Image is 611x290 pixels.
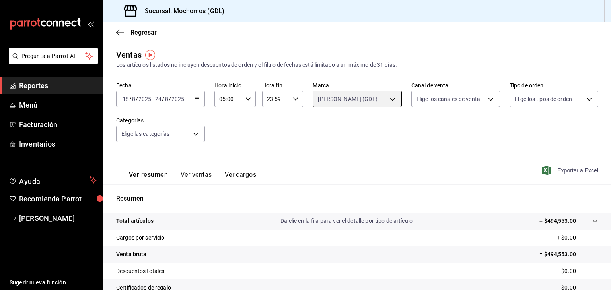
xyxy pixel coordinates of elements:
p: Resumen [116,194,598,203]
a: Pregunta a Parrot AI [6,58,98,66]
span: Reportes [19,80,97,91]
label: Marca [313,83,401,88]
span: Recomienda Parrot [19,193,97,204]
span: Elige los tipos de orden [515,95,572,103]
label: Hora fin [262,83,304,88]
label: Tipo de orden [510,83,598,88]
img: Tooltip marker [145,50,155,60]
span: Pregunta a Parrot AI [21,52,86,60]
div: Ventas [116,49,142,61]
input: -- [132,96,136,102]
input: -- [122,96,129,102]
p: + $0.00 [557,234,598,242]
input: -- [155,96,162,102]
label: Canal de venta [411,83,500,88]
span: - [152,96,154,102]
span: / [136,96,138,102]
p: + $494,553.00 [539,217,576,225]
p: Cargos por servicio [116,234,165,242]
div: navigation tabs [129,171,256,184]
span: / [129,96,132,102]
span: Regresar [130,29,157,36]
button: Ver ventas [181,171,212,184]
span: [PERSON_NAME] [19,213,97,224]
span: [PERSON_NAME] (GDL) [318,95,377,103]
div: Los artículos listados no incluyen descuentos de orden y el filtro de fechas está limitado a un m... [116,61,598,69]
label: Categorías [116,118,205,123]
span: Facturación [19,119,97,130]
input: ---- [171,96,185,102]
button: Exportar a Excel [544,166,598,175]
label: Hora inicio [214,83,256,88]
span: Inventarios [19,139,97,149]
button: Regresar [116,29,157,36]
input: ---- [138,96,152,102]
button: Ver cargos [225,171,257,184]
p: - $0.00 [558,267,598,275]
button: open_drawer_menu [88,21,94,27]
span: Menú [19,100,97,110]
h3: Sucursal: Mochomos (GDL) [138,6,224,16]
p: Da clic en la fila para ver el detalle por tipo de artículo [280,217,413,225]
span: Elige las categorías [121,130,170,138]
p: = $494,553.00 [539,250,598,259]
span: / [162,96,164,102]
label: Fecha [116,83,205,88]
p: Total artículos [116,217,154,225]
span: Ayuda [19,175,86,185]
button: Pregunta a Parrot AI [9,48,98,64]
button: Ver resumen [129,171,168,184]
p: Venta bruta [116,250,146,259]
p: Descuentos totales [116,267,164,275]
span: Elige los canales de venta [416,95,480,103]
input: -- [165,96,169,102]
span: Sugerir nueva función [10,278,97,287]
span: / [169,96,171,102]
